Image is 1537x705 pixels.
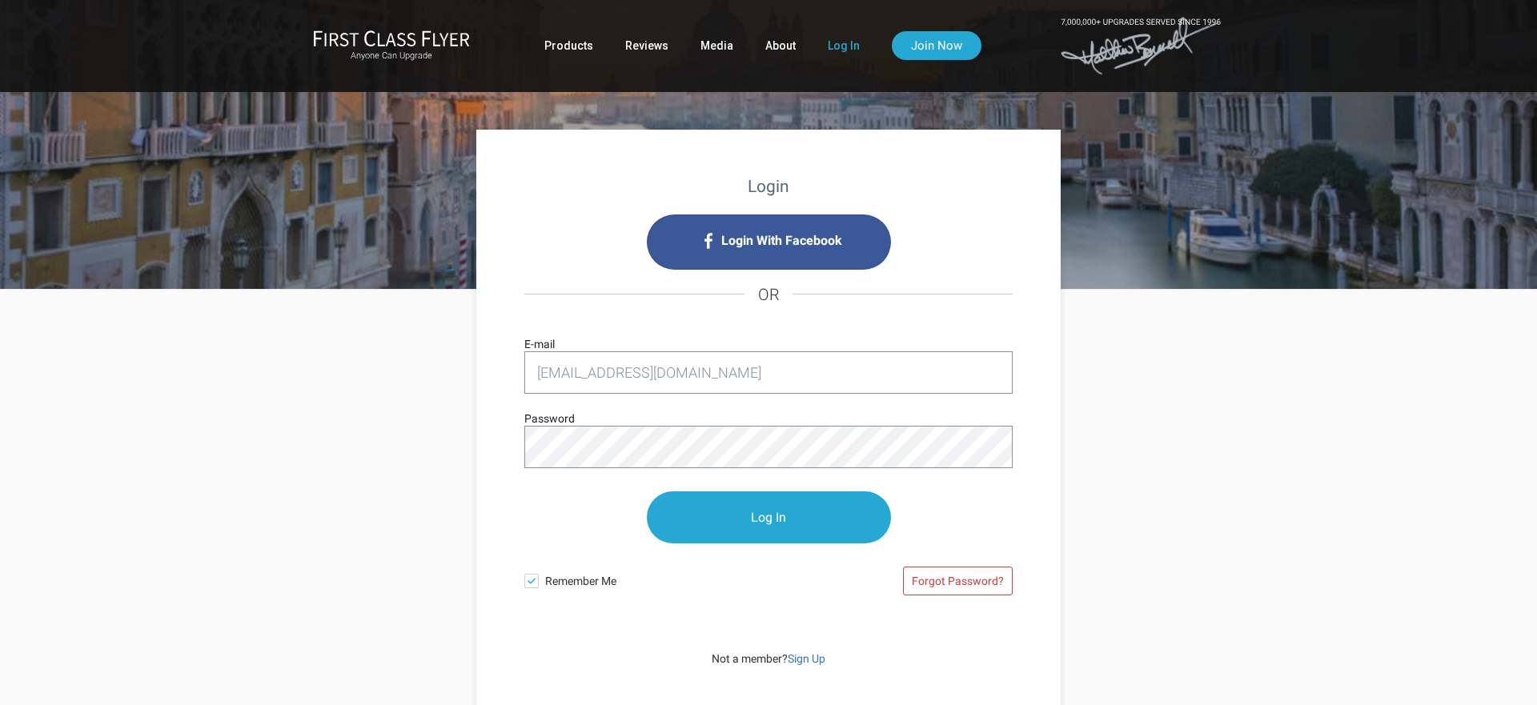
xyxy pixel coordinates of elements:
a: Forgot Password? [903,567,1013,595]
a: Products [544,31,593,60]
span: Login With Facebook [721,228,842,254]
i: Login with Facebook [647,214,891,270]
span: Remember Me [545,566,768,590]
strong: Login [748,177,789,196]
img: First Class Flyer [313,30,470,46]
input: Log In [647,491,891,543]
span: Not a member? [712,652,825,665]
a: First Class FlyerAnyone Can Upgrade [313,30,470,62]
small: Anyone Can Upgrade [313,50,470,62]
a: Join Now [892,31,981,60]
a: Sign Up [788,652,825,665]
h4: OR [524,270,1013,319]
label: E-mail [524,335,555,353]
label: Password [524,410,575,427]
a: Media [700,31,733,60]
a: Reviews [625,31,668,60]
a: Log In [828,31,860,60]
a: About [765,31,796,60]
